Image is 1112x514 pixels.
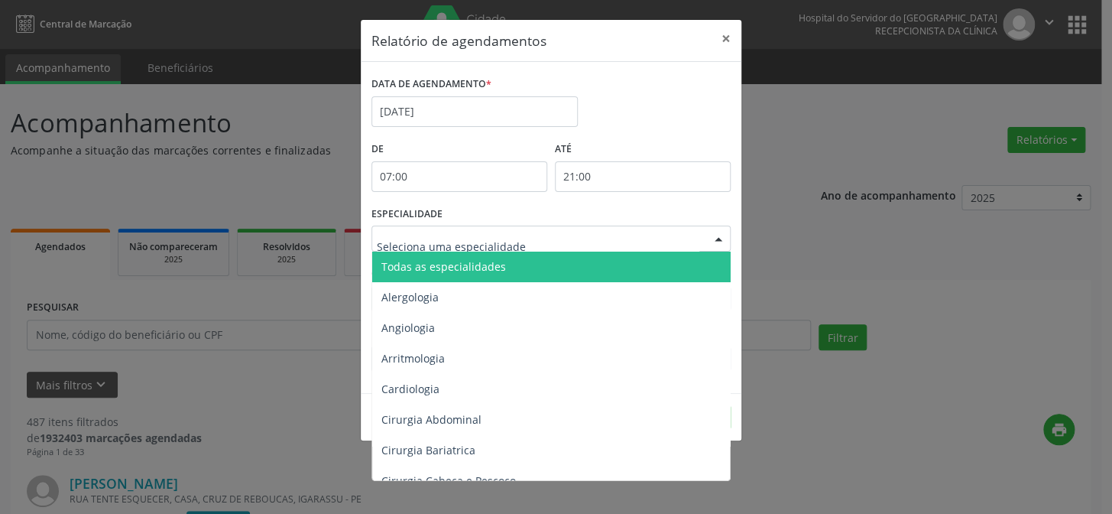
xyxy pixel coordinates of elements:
span: Cardiologia [381,382,439,396]
input: Seleciona uma especialidade [377,231,699,262]
button: Close [711,20,741,57]
span: Arritmologia [381,351,445,366]
label: De [371,138,547,161]
span: Todas as especialidades [381,259,506,274]
span: Alergologia [381,290,439,304]
span: Angiologia [381,320,435,335]
input: Selecione o horário final [555,161,731,192]
h5: Relatório de agendamentos [371,31,546,50]
label: DATA DE AGENDAMENTO [371,73,491,96]
span: Cirurgia Abdominal [381,412,481,427]
input: Selecione uma data ou intervalo [371,96,578,127]
span: Cirurgia Cabeça e Pescoço [381,473,516,488]
input: Selecione o horário inicial [371,161,547,192]
label: ATÉ [555,138,731,161]
label: ESPECIALIDADE [371,203,443,226]
span: Cirurgia Bariatrica [381,443,475,457]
